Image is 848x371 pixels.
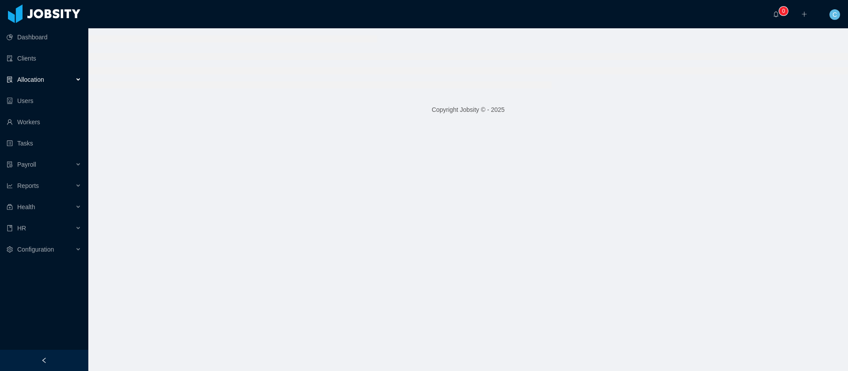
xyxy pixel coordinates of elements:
[7,225,13,231] i: icon: book
[833,9,837,20] span: C
[7,134,81,152] a: icon: profileTasks
[779,7,788,15] sup: 0
[17,246,54,253] span: Configuration
[17,203,35,210] span: Health
[801,11,807,17] i: icon: plus
[7,28,81,46] a: icon: pie-chartDashboard
[17,225,26,232] span: HR
[17,161,36,168] span: Payroll
[17,76,44,83] span: Allocation
[7,161,13,168] i: icon: file-protect
[773,11,779,17] i: icon: bell
[7,183,13,189] i: icon: line-chart
[7,204,13,210] i: icon: medicine-box
[7,92,81,110] a: icon: robotUsers
[7,246,13,252] i: icon: setting
[7,76,13,83] i: icon: solution
[88,95,848,125] footer: Copyright Jobsity © - 2025
[17,182,39,189] span: Reports
[7,113,81,131] a: icon: userWorkers
[7,50,81,67] a: icon: auditClients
